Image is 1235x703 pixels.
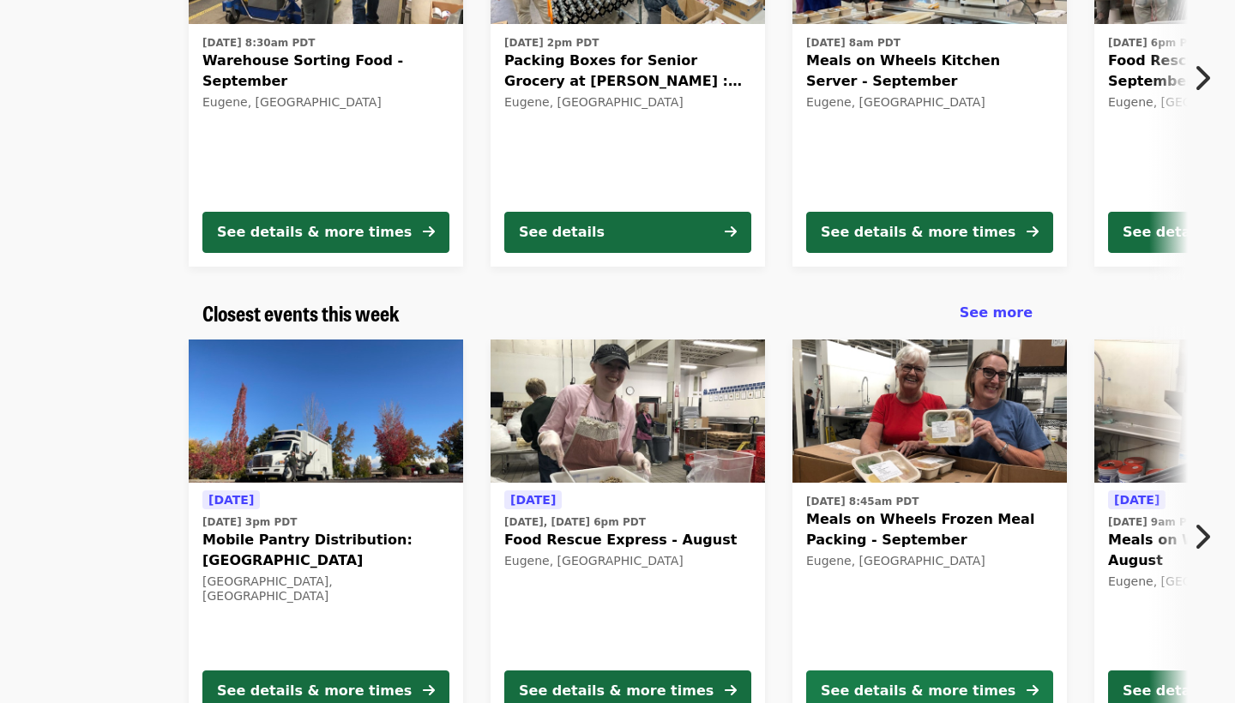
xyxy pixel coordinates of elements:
[821,222,1015,243] div: See details & more times
[1114,493,1160,507] span: [DATE]
[202,301,400,326] a: Closest events this week
[960,303,1033,323] a: See more
[806,509,1053,550] span: Meals on Wheels Frozen Meal Packing - September
[806,212,1053,253] button: See details & more times
[491,339,765,484] img: Food Rescue Express - August organized by FOOD For Lane County
[202,574,449,604] div: [GEOGRAPHIC_DATA], [GEOGRAPHIC_DATA]
[504,530,751,550] span: Food Rescue Express - August
[806,494,919,509] time: [DATE] 8:45am PDT
[202,51,449,92] span: Warehouse Sorting Food - September
[504,514,646,530] time: [DATE], [DATE] 6pm PDT
[504,212,751,253] button: See details
[725,224,737,240] i: arrow-right icon
[1108,35,1202,51] time: [DATE] 6pm PDT
[189,339,463,484] img: Mobile Pantry Distribution: Springfield organized by FOOD For Lane County
[1193,62,1210,94] i: chevron-right icon
[423,224,435,240] i: arrow-right icon
[202,212,449,253] button: See details & more times
[217,681,412,701] div: See details & more times
[202,297,400,327] span: Closest events this week
[1178,54,1235,102] button: Next item
[504,35,599,51] time: [DATE] 2pm PDT
[792,339,1067,484] img: Meals on Wheels Frozen Meal Packing - September organized by FOOD For Lane County
[1108,514,1202,530] time: [DATE] 9am PDT
[423,682,435,699] i: arrow-right icon
[504,554,751,568] div: Eugene, [GEOGRAPHIC_DATA]
[725,682,737,699] i: arrow-right icon
[208,493,254,507] span: [DATE]
[519,681,714,701] div: See details & more times
[510,493,556,507] span: [DATE]
[202,514,297,530] time: [DATE] 3pm PDT
[217,222,412,243] div: See details & more times
[202,35,315,51] time: [DATE] 8:30am PDT
[202,530,449,571] span: Mobile Pantry Distribution: [GEOGRAPHIC_DATA]
[1193,520,1210,553] i: chevron-right icon
[189,301,1046,326] div: Closest events this week
[1027,682,1039,699] i: arrow-right icon
[821,681,1015,701] div: See details & more times
[806,554,1053,568] div: Eugene, [GEOGRAPHIC_DATA]
[1027,224,1039,240] i: arrow-right icon
[806,51,1053,92] span: Meals on Wheels Kitchen Server - September
[1178,513,1235,561] button: Next item
[202,95,449,110] div: Eugene, [GEOGRAPHIC_DATA]
[806,35,901,51] time: [DATE] 8am PDT
[1123,681,1208,701] div: See details
[504,95,751,110] div: Eugene, [GEOGRAPHIC_DATA]
[504,51,751,92] span: Packing Boxes for Senior Grocery at [PERSON_NAME] : September
[519,222,605,243] div: See details
[806,95,1053,110] div: Eugene, [GEOGRAPHIC_DATA]
[960,304,1033,321] span: See more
